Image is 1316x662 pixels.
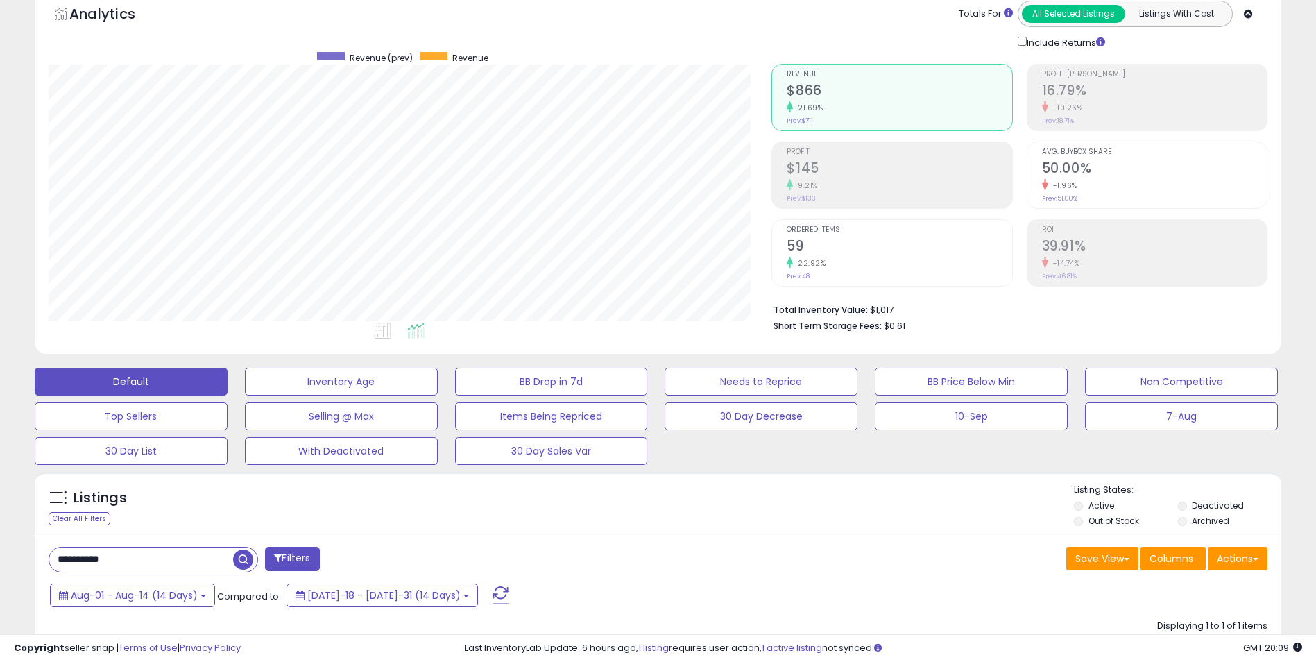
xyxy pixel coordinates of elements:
[665,402,857,430] button: 30 Day Decrease
[245,437,438,465] button: With Deactivated
[465,642,1302,655] div: Last InventoryLab Update: 6 hours ago, requires user action, not synced.
[787,83,1011,101] h2: $866
[1042,71,1267,78] span: Profit [PERSON_NAME]
[1042,160,1267,179] h2: 50.00%
[793,103,823,113] small: 21.69%
[455,437,648,465] button: 30 Day Sales Var
[1157,620,1267,633] div: Displaying 1 to 1 of 1 items
[1048,180,1077,191] small: -1.96%
[180,641,241,654] a: Privacy Policy
[787,226,1011,234] span: Ordered Items
[1007,34,1122,50] div: Include Returns
[14,641,65,654] strong: Copyright
[1085,402,1278,430] button: 7-Aug
[245,368,438,396] button: Inventory Age
[1088,500,1114,511] label: Active
[71,588,198,602] span: Aug-01 - Aug-14 (14 Days)
[455,402,648,430] button: Items Being Repriced
[1042,83,1267,101] h2: 16.79%
[35,437,228,465] button: 30 Day List
[50,584,215,607] button: Aug-01 - Aug-14 (14 Days)
[875,368,1068,396] button: BB Price Below Min
[265,547,319,571] button: Filters
[1042,117,1074,125] small: Prev: 18.71%
[787,238,1011,257] h2: 59
[787,148,1011,156] span: Profit
[1066,547,1138,570] button: Save View
[307,588,461,602] span: [DATE]-18 - [DATE]-31 (14 Days)
[1022,5,1125,23] button: All Selected Listings
[787,160,1011,179] h2: $145
[1074,484,1281,497] p: Listing States:
[787,194,816,203] small: Prev: $133
[665,368,857,396] button: Needs to Reprice
[1042,194,1077,203] small: Prev: 51.00%
[1192,500,1244,511] label: Deactivated
[959,8,1013,21] div: Totals For
[787,71,1011,78] span: Revenue
[638,641,669,654] a: 1 listing
[1042,238,1267,257] h2: 39.91%
[35,402,228,430] button: Top Sellers
[793,258,826,269] small: 22.92%
[884,319,905,332] span: $0.61
[35,368,228,396] button: Default
[119,641,178,654] a: Terms of Use
[350,52,413,64] span: Revenue (prev)
[1048,258,1080,269] small: -14.74%
[217,590,281,603] span: Compared to:
[1042,272,1077,280] small: Prev: 46.81%
[787,117,813,125] small: Prev: $711
[1088,515,1139,527] label: Out of Stock
[49,512,110,525] div: Clear All Filters
[774,304,868,316] b: Total Inventory Value:
[1192,515,1229,527] label: Archived
[774,300,1257,317] li: $1,017
[787,272,810,280] small: Prev: 48
[793,180,818,191] small: 9.21%
[1042,148,1267,156] span: Avg. Buybox Share
[245,402,438,430] button: Selling @ Max
[1208,547,1267,570] button: Actions
[14,642,241,655] div: seller snap | |
[1042,226,1267,234] span: ROI
[74,489,127,508] h5: Listings
[452,52,488,64] span: Revenue
[1243,641,1302,654] span: 2025-08-15 20:09 GMT
[1140,547,1206,570] button: Columns
[1048,103,1083,113] small: -10.26%
[287,584,478,607] button: [DATE]-18 - [DATE]-31 (14 Days)
[455,368,648,396] button: BB Drop in 7d
[774,320,882,332] b: Short Term Storage Fees:
[1150,552,1193,566] span: Columns
[1125,5,1228,23] button: Listings With Cost
[875,402,1068,430] button: 10-Sep
[762,641,822,654] a: 1 active listing
[1085,368,1278,396] button: Non Competitive
[69,4,162,27] h5: Analytics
